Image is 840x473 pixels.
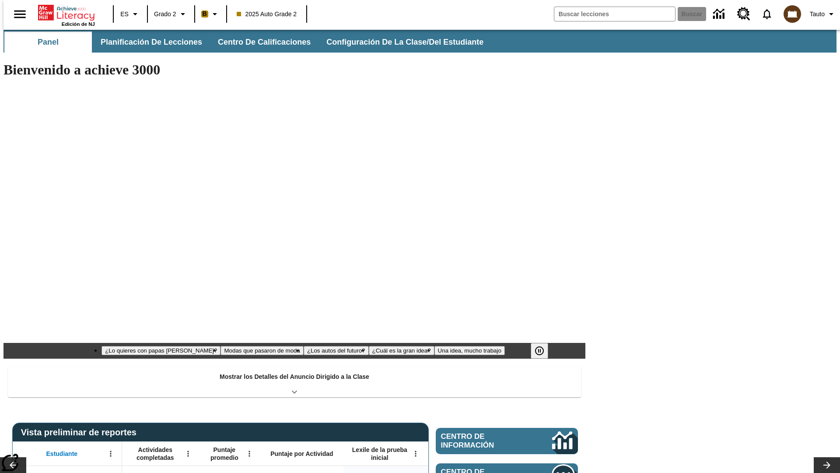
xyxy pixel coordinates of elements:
[120,10,129,19] span: ES
[220,346,303,355] button: Diapositiva 2 Modas que pasaron de moda
[3,32,491,53] div: Subbarra de navegación
[101,346,220,355] button: Diapositiva 1 ¿Lo quieres con papas fritas?
[732,2,756,26] a: Centro de recursos, Se abrirá en una pestaña nueva.
[441,432,523,450] span: Centro de información
[46,450,78,458] span: Estudiante
[126,446,184,462] span: Actividades completadas
[38,4,95,21] a: Portada
[409,447,422,460] button: Abrir menú
[554,7,675,21] input: Buscar campo
[778,3,806,25] button: Escoja un nuevo avatar
[434,346,505,355] button: Diapositiva 5 Una idea, mucho trabajo
[436,428,578,454] a: Centro de información
[304,346,369,355] button: Diapositiva 3 ¿Los autos del futuro?
[116,6,144,22] button: Lenguaje: ES, Selecciona un idioma
[94,32,209,53] button: Planificación de lecciones
[38,3,95,27] div: Portada
[150,6,192,22] button: Grado: Grado 2, Elige un grado
[21,427,141,438] span: Vista preliminar de reportes
[810,10,825,19] span: Tauto
[784,5,801,23] img: avatar image
[348,446,412,462] span: Lexile de la prueba inicial
[756,3,778,25] a: Notificaciones
[3,62,585,78] h1: Bienvenido a achieve 3000
[369,346,434,355] button: Diapositiva 4 ¿Cuál es la gran idea?
[154,10,176,19] span: Grado 2
[531,343,557,359] div: Pausar
[203,446,245,462] span: Puntaje promedio
[198,6,224,22] button: Boost El color de la clase es anaranjado claro. Cambiar el color de la clase.
[211,32,318,53] button: Centro de calificaciones
[203,8,207,19] span: B
[3,30,836,53] div: Subbarra de navegación
[104,447,117,460] button: Abrir menú
[806,6,840,22] button: Perfil/Configuración
[814,457,840,473] button: Carrusel de lecciones, seguir
[708,2,732,26] a: Centro de información
[243,447,256,460] button: Abrir menú
[319,32,490,53] button: Configuración de la clase/del estudiante
[237,10,297,19] span: 2025 Auto Grade 2
[7,1,33,27] button: Abrir el menú lateral
[531,343,548,359] button: Pausar
[8,367,581,397] div: Mostrar los Detalles del Anuncio Dirigido a la Clase
[4,32,92,53] button: Panel
[220,372,369,381] p: Mostrar los Detalles del Anuncio Dirigido a la Clase
[62,21,95,27] span: Edición de NJ
[182,447,195,460] button: Abrir menú
[270,450,333,458] span: Puntaje por Actividad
